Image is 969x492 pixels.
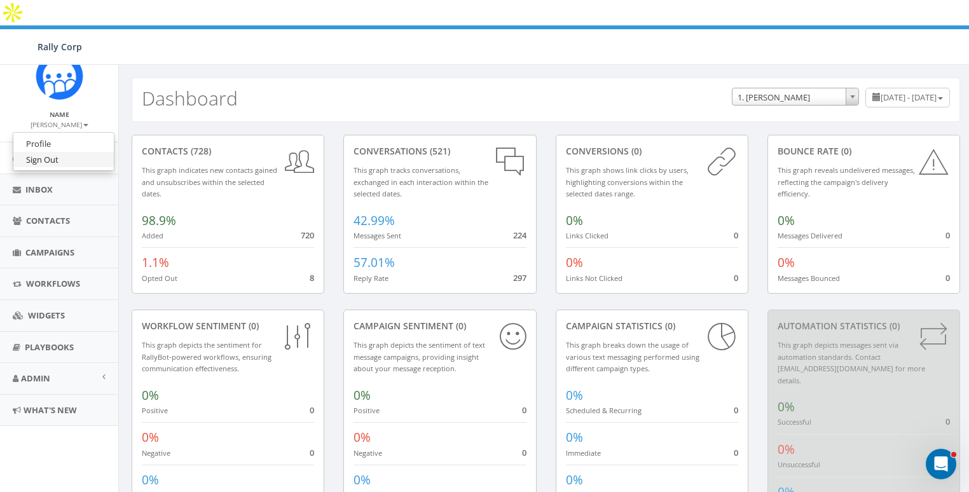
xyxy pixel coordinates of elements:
[734,404,738,416] span: 0
[732,88,859,106] span: 1. James Martin
[778,460,820,469] small: Unsuccessful
[778,145,950,158] div: Bounce Rate
[188,145,211,157] span: (728)
[142,472,159,488] span: 0%
[778,441,795,458] span: 0%
[142,406,168,415] small: Positive
[142,88,238,109] h2: Dashboard
[945,416,950,427] span: 0
[354,320,526,332] div: Campaign Sentiment
[142,254,169,271] span: 1.1%
[310,404,314,416] span: 0
[945,229,950,241] span: 0
[246,320,259,332] span: (0)
[25,247,74,258] span: Campaigns
[566,320,738,332] div: Campaign Statistics
[566,145,738,158] div: conversions
[354,472,371,488] span: 0%
[26,278,80,289] span: Workflows
[566,273,622,283] small: Links Not Clicked
[28,310,65,321] span: Widgets
[142,429,159,446] span: 0%
[31,120,88,129] small: [PERSON_NAME]
[354,165,488,198] small: This graph tracks conversations, exchanged in each interaction within the selected dates.
[142,320,314,332] div: Workflow Sentiment
[778,417,811,427] small: Successful
[566,254,583,271] span: 0%
[301,229,314,241] span: 720
[566,406,642,415] small: Scheduled & Recurring
[566,212,583,229] span: 0%
[566,387,583,404] span: 0%
[50,110,69,119] small: Name
[354,406,380,415] small: Positive
[778,399,795,415] span: 0%
[778,212,795,229] span: 0%
[522,447,526,458] span: 0
[13,136,114,152] a: Profile
[734,447,738,458] span: 0
[566,472,583,488] span: 0%
[778,320,950,332] div: Automation Statistics
[663,320,675,332] span: (0)
[142,165,277,198] small: This graph indicates new contacts gained and unsubscribes within the selected dates.
[36,52,83,100] img: Icon_1.png
[310,447,314,458] span: 0
[142,212,176,229] span: 98.9%
[25,184,53,195] span: Inbox
[839,145,851,157] span: (0)
[142,340,271,373] small: This graph depicts the sentiment for RallyBot-powered workflows, ensuring communication effective...
[354,273,388,283] small: Reply Rate
[945,272,950,284] span: 0
[31,118,88,130] a: [PERSON_NAME]
[142,273,177,283] small: Opted Out
[354,387,371,404] span: 0%
[38,41,82,53] span: Rally Corp
[354,231,401,240] small: Messages Sent
[427,145,450,157] span: (521)
[513,272,526,284] span: 297
[566,165,689,198] small: This graph shows link clicks by users, highlighting conversions within the selected dates range.
[354,429,371,446] span: 0%
[778,340,925,385] small: This graph depicts messages sent via automation standards. Contact [EMAIL_ADDRESS][DOMAIN_NAME] f...
[734,229,738,241] span: 0
[24,404,77,416] span: What's New
[142,145,314,158] div: contacts
[142,231,163,240] small: Added
[25,341,74,353] span: Playbooks
[513,229,526,241] span: 224
[566,429,583,446] span: 0%
[453,320,466,332] span: (0)
[13,152,114,168] a: Sign Out
[778,231,842,240] small: Messages Delivered
[887,320,900,332] span: (0)
[732,88,858,106] span: 1. James Martin
[629,145,642,157] span: (0)
[142,387,159,404] span: 0%
[522,404,526,416] span: 0
[566,231,608,240] small: Links Clicked
[26,215,70,226] span: Contacts
[142,448,170,458] small: Negative
[566,340,699,373] small: This graph breaks down the usage of various text messaging performed using different campaign types.
[354,145,526,158] div: conversations
[21,372,50,384] span: Admin
[310,272,314,284] span: 8
[881,92,937,103] span: [DATE] - [DATE]
[778,273,840,283] small: Messages Bounced
[354,340,485,373] small: This graph depicts the sentiment of text message campaigns, providing insight about your message ...
[354,254,395,271] span: 57.01%
[354,212,395,229] span: 42.99%
[354,448,382,458] small: Negative
[566,448,601,458] small: Immediate
[926,449,956,479] iframe: Intercom live chat
[778,254,795,271] span: 0%
[734,272,738,284] span: 0
[778,165,915,198] small: This graph reveals undelivered messages, reflecting the campaign's delivery efficiency.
